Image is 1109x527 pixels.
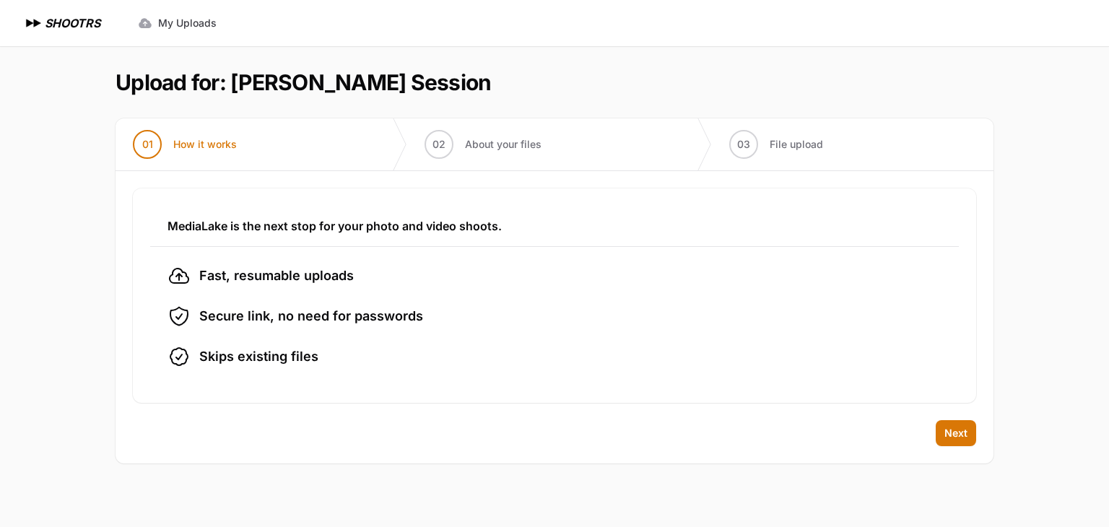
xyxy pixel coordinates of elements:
[770,137,823,152] span: File upload
[23,14,45,32] img: SHOOTRS
[407,118,559,170] button: 02 About your files
[465,137,542,152] span: About your files
[432,137,445,152] span: 02
[199,266,354,286] span: Fast, resumable uploads
[142,137,153,152] span: 01
[116,69,491,95] h1: Upload for: [PERSON_NAME] Session
[173,137,237,152] span: How it works
[23,14,100,32] a: SHOOTRS SHOOTRS
[129,10,225,36] a: My Uploads
[944,426,967,440] span: Next
[936,420,976,446] button: Next
[199,306,423,326] span: Secure link, no need for passwords
[158,16,217,30] span: My Uploads
[712,118,840,170] button: 03 File upload
[199,347,318,367] span: Skips existing files
[116,118,254,170] button: 01 How it works
[45,14,100,32] h1: SHOOTRS
[168,217,941,235] h3: MediaLake is the next stop for your photo and video shoots.
[737,137,750,152] span: 03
